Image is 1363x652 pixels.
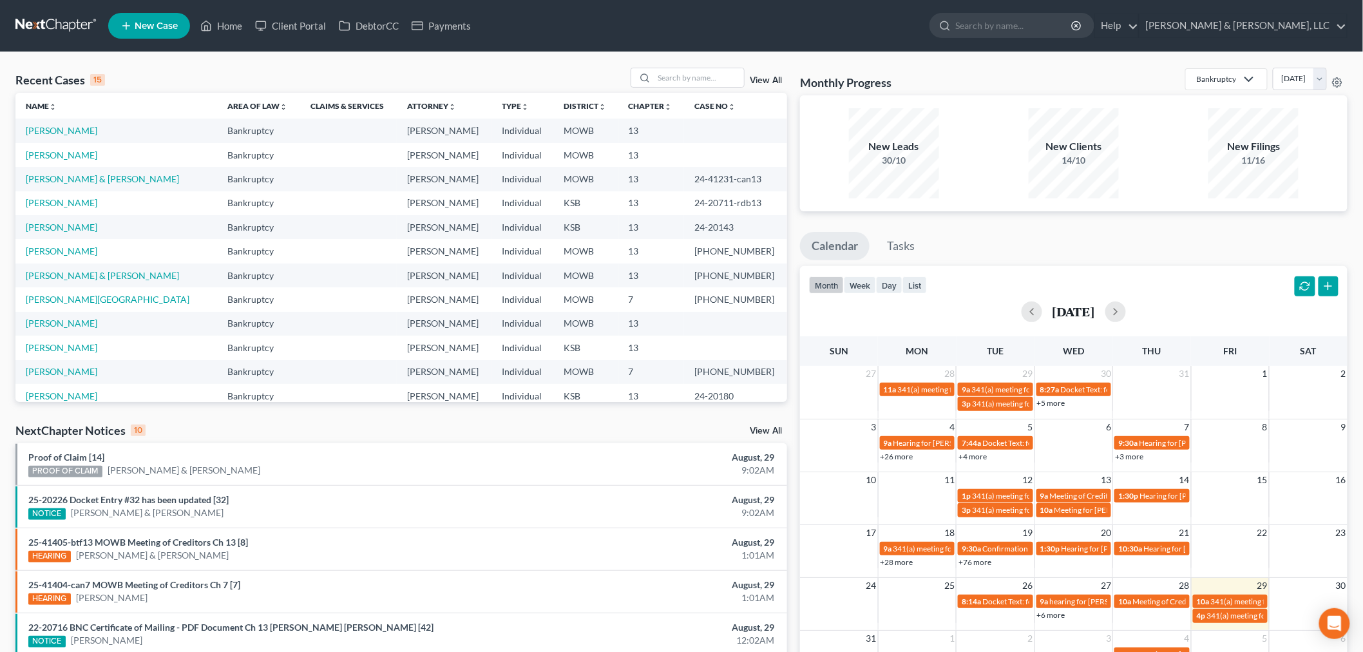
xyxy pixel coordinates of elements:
span: 341(a) meeting for [PERSON_NAME] Saint & [PERSON_NAME] Saint [893,544,1122,553]
div: August, 29 [534,451,774,464]
td: Individual [491,360,553,384]
span: 20 [1100,525,1112,541]
a: [PERSON_NAME] & [PERSON_NAME] [26,270,179,281]
span: 4p [1197,611,1206,620]
a: [PERSON_NAME] & [PERSON_NAME] [76,549,229,562]
td: [PHONE_NUMBER] [684,264,787,287]
span: Fri [1223,345,1237,356]
td: Individual [491,264,553,287]
span: 10 [865,472,878,488]
div: NOTICE [28,636,66,647]
span: 29 [1022,366,1034,381]
td: Individual [491,384,553,408]
span: Meeting of Creditors for [PERSON_NAME] & [PERSON_NAME] [1132,597,1344,606]
td: KSB [553,215,618,239]
span: Hearing for [PERSON_NAME] [1143,544,1244,553]
span: 13 [1100,472,1112,488]
td: 13 [618,264,684,287]
a: +3 more [1115,452,1143,461]
a: Area of Lawunfold_more [228,101,288,111]
i: unfold_more [728,103,736,111]
span: 341(a) meeting for [PERSON_NAME] [971,385,1096,394]
td: Bankruptcy [218,360,300,384]
a: [PERSON_NAME] [76,591,148,604]
a: Tasks [875,232,926,260]
span: Mon [906,345,929,356]
td: MOWB [553,287,618,311]
td: MOWB [553,360,618,384]
a: [PERSON_NAME] [26,366,97,377]
td: [PERSON_NAME] [397,360,491,384]
td: [PERSON_NAME] [397,191,491,215]
div: 9:02AM [534,506,774,519]
td: [PERSON_NAME] [397,264,491,287]
a: +26 more [881,452,913,461]
i: unfold_more [521,103,529,111]
span: 3p [962,399,971,408]
div: August, 29 [534,536,774,549]
span: 11 [943,472,956,488]
span: Docket Text: for [PERSON_NAME] [982,597,1098,606]
button: list [902,276,927,294]
td: Individual [491,215,553,239]
a: [PERSON_NAME] [26,245,97,256]
td: Bankruptcy [218,287,300,311]
td: Bankruptcy [218,336,300,360]
span: 17 [865,525,878,541]
span: 1 [1261,366,1269,381]
a: Districtunfold_more [564,101,606,111]
span: 3p [962,505,971,515]
div: HEARING [28,551,71,562]
td: [PHONE_NUMBER] [684,287,787,311]
a: +5 more [1037,398,1065,408]
td: MOWB [553,239,618,263]
span: 8 [1261,419,1269,435]
td: [PERSON_NAME] [397,167,491,191]
a: 22-20716 BNC Certificate of Mailing - PDF Document Ch 13 [PERSON_NAME] [PERSON_NAME] [42] [28,622,434,633]
td: Bankruptcy [218,312,300,336]
td: [PERSON_NAME] [397,239,491,263]
a: [PERSON_NAME] [26,125,97,136]
span: 9a [1040,597,1049,606]
span: 22 [1256,525,1269,541]
td: KSB [553,336,618,360]
td: Bankruptcy [218,167,300,191]
div: 1:01AM [534,549,774,562]
button: week [844,276,876,294]
i: unfold_more [598,103,606,111]
a: Case Nounfold_more [694,101,736,111]
a: View All [750,427,782,436]
div: New Clients [1029,139,1119,154]
span: 19 [1022,525,1034,541]
div: August, 29 [534,621,774,634]
td: Bankruptcy [218,191,300,215]
a: [PERSON_NAME] & [PERSON_NAME] [26,173,179,184]
span: 7:44a [962,438,981,448]
div: 15 [90,74,105,86]
span: 9:30a [1118,438,1138,448]
div: New Filings [1208,139,1299,154]
span: Hearing for [PERSON_NAME] & [PERSON_NAME] [1139,438,1308,448]
a: [PERSON_NAME] & [PERSON_NAME] [71,506,224,519]
td: MOWB [553,119,618,142]
td: Individual [491,167,553,191]
td: 13 [618,143,684,167]
td: [PERSON_NAME] [397,384,491,408]
a: Help [1095,14,1138,37]
div: August, 29 [534,579,774,591]
td: [PHONE_NUMBER] [684,239,787,263]
span: 21 [1178,525,1191,541]
td: [PERSON_NAME] [397,312,491,336]
a: +4 more [958,452,987,461]
td: [PERSON_NAME] [397,143,491,167]
span: 28 [1178,578,1191,593]
div: Open Intercom Messenger [1319,608,1350,639]
div: August, 29 [534,494,774,506]
span: 10a [1197,597,1210,606]
div: 10 [131,425,146,436]
td: 24-20143 [684,215,787,239]
td: Individual [491,119,553,142]
div: 12:02AM [534,634,774,647]
span: Docket Text: for [PERSON_NAME] [982,438,1098,448]
td: 24-20711-rdb13 [684,191,787,215]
